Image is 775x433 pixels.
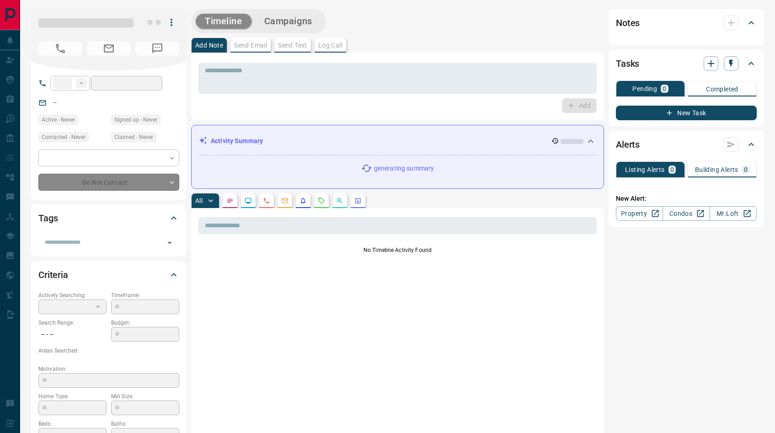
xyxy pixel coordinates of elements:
button: Open [163,236,176,249]
p: Home Type: [38,392,107,401]
div: Criteria [38,264,179,286]
svg: Agent Actions [354,197,362,204]
svg: Listing Alerts [299,197,307,204]
p: Listing Alerts [625,166,665,173]
p: Motivation: [38,365,179,373]
p: 0 [670,166,674,173]
div: Tags [38,207,179,229]
p: Min Size: [111,392,179,401]
h2: Alerts [616,137,640,152]
p: Pending [632,86,657,92]
svg: Notes [226,197,234,204]
p: All [195,198,203,204]
p: Building Alerts [695,166,738,173]
p: 0 [663,86,666,92]
div: Do Not Contact [38,174,179,191]
p: Actively Searching: [38,291,107,299]
p: Areas Searched: [38,347,179,355]
svg: Opportunities [336,197,343,204]
div: Alerts [616,134,757,155]
p: Add Note [195,42,223,48]
a: Condos [663,206,710,221]
div: Tasks [616,53,757,75]
span: No Number [38,41,82,56]
span: Claimed - Never [114,133,153,142]
p: New Alert: [616,194,757,203]
p: Beds: [38,420,107,428]
h2: Notes [616,16,640,30]
button: Campaigns [255,14,321,29]
h2: Criteria [38,267,68,282]
p: Completed [706,86,738,92]
p: generating summary [374,164,434,173]
span: No Email [87,41,131,56]
div: Activity Summary [199,133,596,150]
p: Search Range: [38,319,107,327]
div: Notes [616,12,757,34]
span: Contacted - Never [42,133,86,142]
span: Active - Never [42,115,75,124]
button: Timeline [196,14,251,29]
a: Property [616,206,663,221]
svg: Lead Browsing Activity [245,197,252,204]
svg: Emails [281,197,289,204]
p: -- - -- [38,327,107,342]
p: Budget: [111,319,179,327]
h2: Tags [38,211,58,225]
p: 0 [744,166,748,173]
svg: Calls [263,197,270,204]
h2: Tasks [616,56,639,71]
span: No Number [135,41,179,56]
a: -- [53,99,57,106]
p: Baths: [111,420,179,428]
a: Mr.Loft [710,206,757,221]
button: New Task [616,106,757,120]
p: No Timeline Activity Found [198,246,597,254]
span: Signed up - Never [114,115,157,124]
p: Timeframe: [111,291,179,299]
p: Activity Summary [211,136,263,146]
svg: Requests [318,197,325,204]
